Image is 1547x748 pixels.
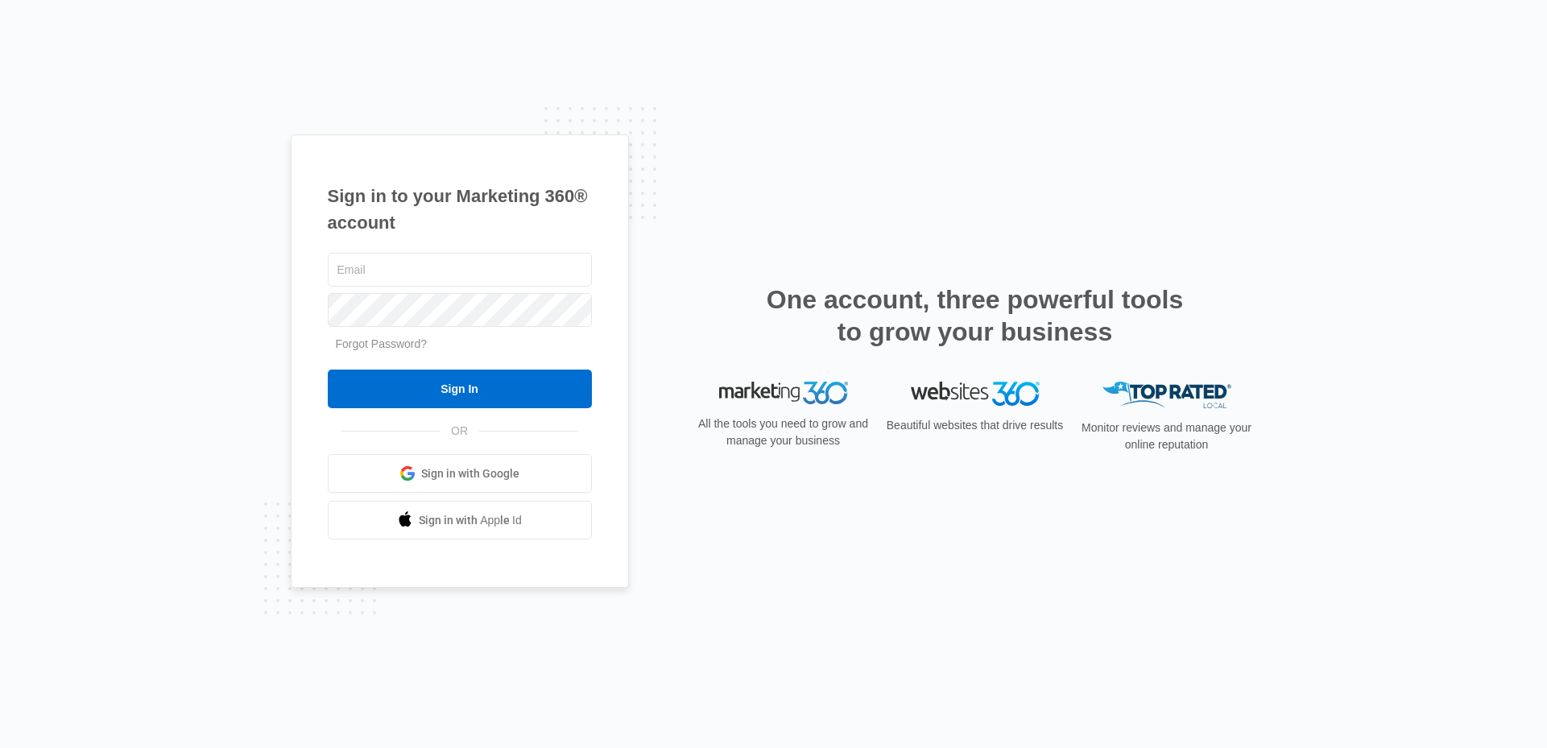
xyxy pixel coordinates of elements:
[693,415,874,449] p: All the tools you need to grow and manage your business
[1102,382,1231,408] img: Top Rated Local
[1077,419,1257,453] p: Monitor reviews and manage your online reputation
[336,337,428,350] a: Forgot Password?
[719,382,848,404] img: Marketing 360
[419,512,522,529] span: Sign in with Apple Id
[911,382,1040,405] img: Websites 360
[328,370,592,408] input: Sign In
[328,454,592,493] a: Sign in with Google
[440,423,479,440] span: OR
[762,283,1189,348] h2: One account, three powerful tools to grow your business
[328,183,592,236] h1: Sign in to your Marketing 360® account
[885,417,1065,434] p: Beautiful websites that drive results
[328,253,592,287] input: Email
[421,465,519,482] span: Sign in with Google
[328,501,592,539] a: Sign in with Apple Id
